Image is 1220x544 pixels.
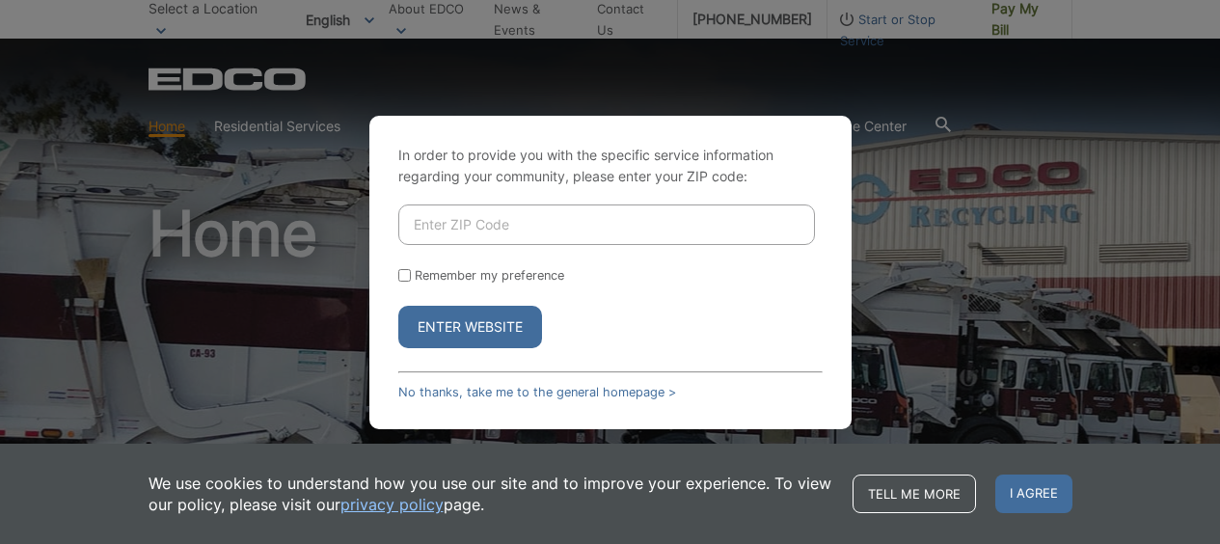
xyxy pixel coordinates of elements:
[398,306,542,348] button: Enter Website
[995,475,1072,513] span: I agree
[149,473,833,515] p: We use cookies to understand how you use our site and to improve your experience. To view our pol...
[415,268,564,283] label: Remember my preference
[340,494,444,515] a: privacy policy
[853,475,976,513] a: Tell me more
[398,204,815,245] input: Enter ZIP Code
[398,145,823,187] p: In order to provide you with the specific service information regarding your community, please en...
[398,385,676,399] a: No thanks, take me to the general homepage >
